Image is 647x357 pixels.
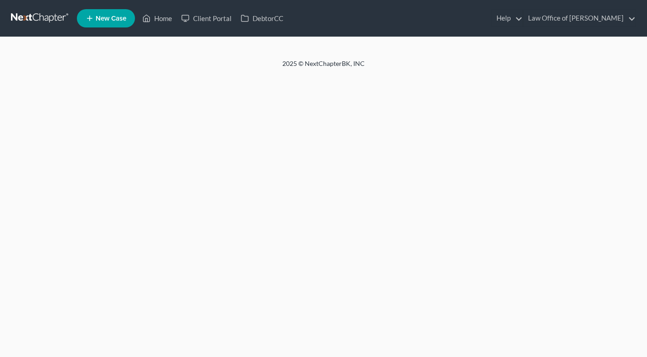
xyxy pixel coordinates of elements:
[77,9,135,27] new-legal-case-button: New Case
[138,10,177,27] a: Home
[523,10,636,27] a: Law Office of [PERSON_NAME]
[236,10,288,27] a: DebtorCC
[63,59,584,76] div: 2025 © NextChapterBK, INC
[492,10,523,27] a: Help
[177,10,236,27] a: Client Portal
